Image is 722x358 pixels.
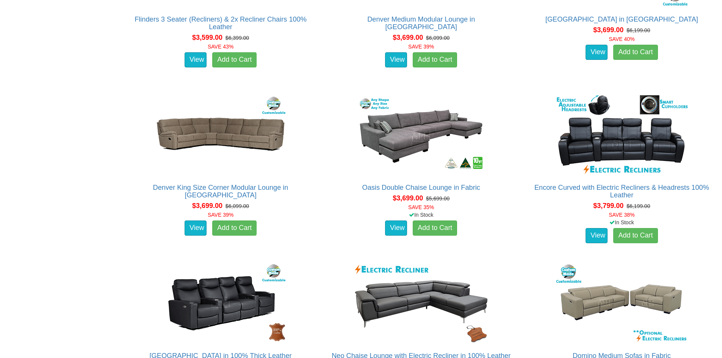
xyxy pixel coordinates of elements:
[426,195,449,202] del: $5,699.00
[325,211,517,219] div: In Stock
[613,45,658,60] a: Add to Cart
[367,16,475,31] a: Denver Medium Modular Lounge in [GEOGRAPHIC_DATA]
[413,52,457,67] a: Add to Cart
[426,35,449,41] del: $6,099.00
[212,220,257,236] a: Add to Cart
[353,261,489,344] img: Neo Chaise Lounge with Electric Recliner in 100% Leather
[385,52,407,67] a: View
[152,93,289,176] img: Denver King Size Corner Modular Lounge in Fabric
[208,44,233,50] font: SAVE 43%
[208,212,233,218] font: SAVE 39%
[586,45,608,60] a: View
[185,220,207,236] a: View
[626,27,650,33] del: $6,199.00
[545,16,698,23] a: [GEOGRAPHIC_DATA] in [GEOGRAPHIC_DATA]
[226,203,249,209] del: $6,099.00
[393,34,423,41] span: $3,699.00
[192,34,222,41] span: $3,599.00
[393,194,423,202] span: $3,699.00
[408,204,434,210] font: SAVE 35%
[626,203,650,209] del: $6,199.00
[609,212,634,218] font: SAVE 38%
[385,220,407,236] a: View
[609,36,634,42] font: SAVE 40%
[153,184,288,199] a: Denver King Size Corner Modular Lounge in [GEOGRAPHIC_DATA]
[135,16,307,31] a: Flinders 3 Seater (Recliners) & 2x Recliner Chairs 100% Leather
[152,261,289,344] img: Bond Theatre Lounge in 100% Thick Leather
[613,228,658,243] a: Add to Cart
[192,202,222,209] span: $3,699.00
[593,26,623,34] span: $3,699.00
[362,184,480,191] a: Oasis Double Chaise Lounge in Fabric
[212,52,257,67] a: Add to Cart
[534,184,709,199] a: Encore Curved with Electric Recliners & Headrests 100% Leather
[353,93,489,176] img: Oasis Double Chaise Lounge in Fabric
[526,219,718,226] div: In Stock
[593,202,623,209] span: $3,799.00
[553,261,690,344] img: Domino Medium Sofas in Fabric
[226,35,249,41] del: $6,399.00
[413,220,457,236] a: Add to Cart
[586,228,608,243] a: View
[185,52,207,67] a: View
[553,93,690,176] img: Encore Curved with Electric Recliners & Headrests 100% Leather
[408,44,434,50] font: SAVE 39%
